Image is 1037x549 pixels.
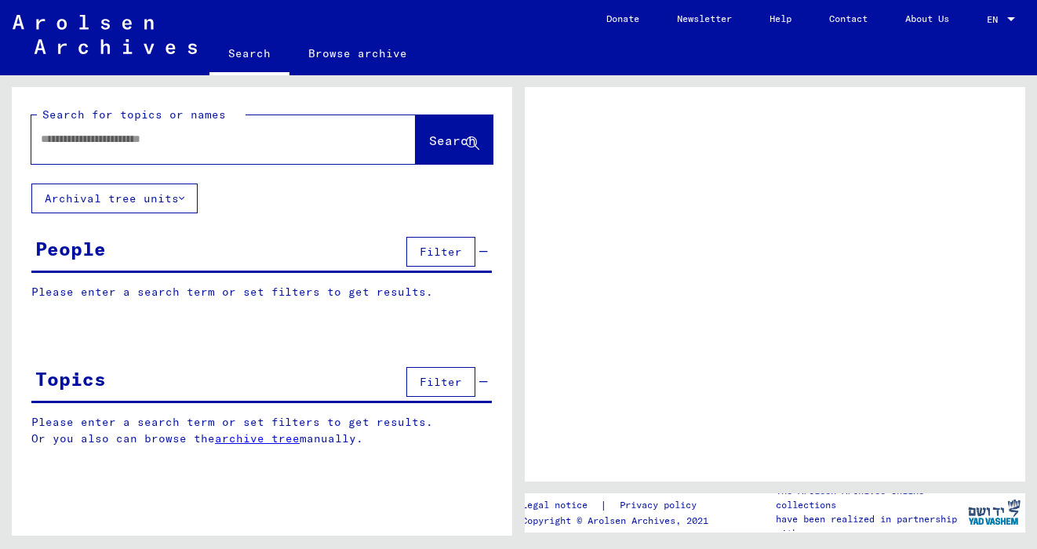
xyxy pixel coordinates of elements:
img: Arolsen_neg.svg [13,15,197,54]
mat-label: Search for topics or names [42,107,226,122]
span: EN [987,14,1004,25]
button: Filter [406,237,475,267]
p: The Arolsen Archives online collections [776,484,963,512]
a: Browse archive [289,35,426,72]
p: Copyright © Arolsen Archives, 2021 [522,514,715,528]
p: have been realized in partnership with [776,512,963,540]
span: Search [429,133,476,148]
button: Filter [406,367,475,397]
div: Topics [35,365,106,393]
span: Filter [420,245,462,259]
span: Filter [420,375,462,389]
a: archive tree [215,431,300,445]
img: yv_logo.png [965,493,1024,532]
a: Legal notice [522,497,600,514]
div: People [35,235,106,263]
button: Search [416,115,493,164]
a: Privacy policy [607,497,715,514]
p: Please enter a search term or set filters to get results. [31,284,492,300]
div: | [522,497,715,514]
p: Please enter a search term or set filters to get results. Or you also can browse the manually. [31,414,493,447]
button: Archival tree units [31,184,198,213]
a: Search [209,35,289,75]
